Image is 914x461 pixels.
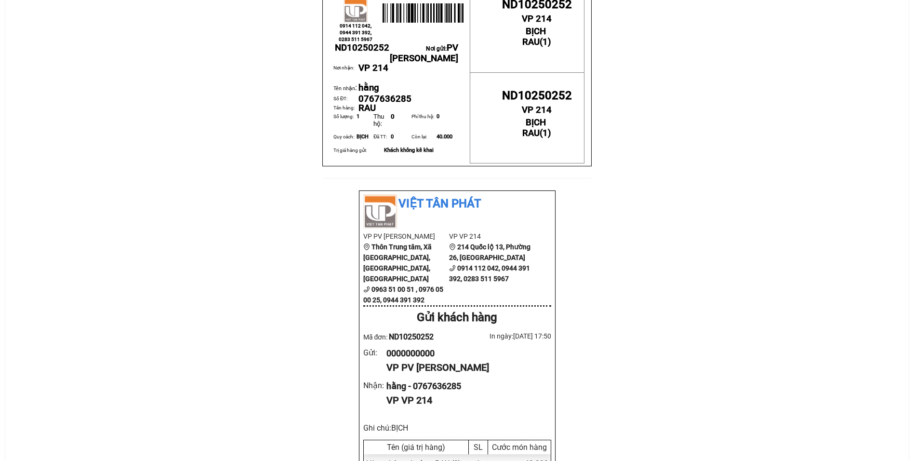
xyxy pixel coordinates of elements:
div: Gửi khách hàng [363,309,551,327]
span: 0767636285 [358,94,411,104]
td: Tên hàng: [333,104,358,113]
li: Việt Tân Phát [363,195,551,213]
span: environment [363,244,370,250]
span: Thu hộ: [373,113,384,127]
span: 1 [543,37,548,47]
td: Đã TT: [373,134,391,147]
span: BỊCH [526,117,546,128]
span: 0914 112 042, 0944 391 392, 0283 511 5967 [339,23,372,42]
span: 0 [391,134,394,140]
span: VP 214 [522,14,552,24]
span: : [333,83,357,92]
div: 0000000000 [386,347,543,360]
div: In ngày: [DATE] 17:50 [457,331,551,341]
td: Số lượng: [333,113,357,134]
strong: ( ) [522,26,551,47]
span: phone [363,286,370,293]
td: Quy cách: [333,134,357,147]
td: Trị giá hàng gửi: [333,147,384,154]
span: ND10250252 [502,89,572,102]
td: Phí thu hộ: [411,113,437,134]
div: SL [471,443,485,452]
span: RAU [358,103,376,113]
span: VP 214 [522,105,552,115]
td: Nơi nhận: [333,64,358,82]
div: Tên (giá trị hàng) [366,443,466,452]
span: ND10250252 [389,332,434,341]
div: Nhận : [363,380,387,392]
strong: ( ) [522,117,551,138]
b: 0963 51 00 51 , 0976 05 00 25, 0944 391 392 [363,285,443,304]
span: ND10250252 [335,42,389,53]
div: Mã đơn: [363,331,457,343]
div: VP VP 214 [386,393,543,408]
span: hằng [358,82,379,93]
span: Tên nhận [333,85,355,92]
span: Nơi gửi: [390,45,458,63]
td: Số ĐT: [333,94,358,105]
b: Thôn Trung tâm, Xã [GEOGRAPHIC_DATA], [GEOGRAPHIC_DATA], [GEOGRAPHIC_DATA] [363,243,432,283]
span: RAU [522,37,540,47]
span: 1 [543,128,548,138]
span: BỊCH [357,134,369,140]
span: 40.000 [437,134,452,140]
div: hằng - 0767636285 [386,380,543,393]
div: Gửi : [363,347,387,359]
div: Cước món hàng [490,443,548,452]
span: VP 214 [358,63,388,73]
b: 214 Quốc lộ 13, Phường 26, [GEOGRAPHIC_DATA] [449,243,530,261]
img: logo.jpg [363,195,397,229]
span: RAU [522,128,540,138]
span: PV [PERSON_NAME] [390,42,458,64]
span: BỊCH [526,26,546,37]
span: 0 [391,113,395,120]
div: VP PV [PERSON_NAME] [386,360,543,375]
span: Khách không kê khai [384,147,434,153]
li: VP VP 214 [449,231,535,242]
span: 0 [437,113,439,120]
b: 0914 112 042, 0944 391 392, 0283 511 5967 [449,264,530,283]
span: 1 [357,113,359,120]
span: environment [449,244,456,250]
div: Ghi chú: BỊCH [363,422,551,434]
span: phone [449,265,456,271]
td: Còn lại: [411,134,437,147]
li: VP PV [PERSON_NAME] [363,231,450,242]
